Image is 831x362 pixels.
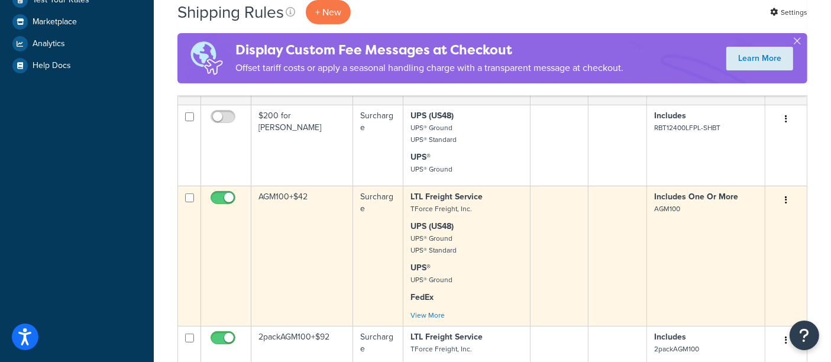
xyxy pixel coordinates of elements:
h1: Shipping Rules [177,1,284,24]
span: Analytics [33,39,65,49]
strong: UPS® [410,151,431,163]
small: UPS® Ground [410,164,452,174]
small: UPS® Ground UPS® Standard [410,122,457,145]
strong: LTL Freight Service [410,190,483,203]
button: Open Resource Center [790,321,819,350]
small: 2packAGM100 [654,344,699,354]
small: UPS® Ground [410,274,452,285]
td: AGM100+$42 [251,186,353,326]
strong: Includes [654,331,686,343]
strong: Includes [654,109,686,122]
strong: FedEx [410,291,434,303]
small: AGM100 [654,203,680,214]
span: Help Docs [33,61,71,71]
strong: UPS (US48) [410,109,454,122]
small: TForce Freight, Inc. [410,203,472,214]
a: Analytics [9,33,145,54]
a: View More [410,310,445,321]
small: UPS® Ground UPS® Standard [410,233,457,256]
strong: UPS® [410,261,431,274]
a: Learn More [726,47,793,70]
a: Help Docs [9,55,145,76]
strong: Includes One Or More [654,190,738,203]
small: RBT12400LFPL-SHBT [654,122,720,133]
img: duties-banner-06bc72dcb5fe05cb3f9472aba00be2ae8eb53ab6f0d8bb03d382ba314ac3c341.png [177,33,235,83]
td: Surcharge [353,186,403,326]
h4: Display Custom Fee Messages at Checkout [235,40,623,60]
a: Settings [770,4,807,21]
strong: LTL Freight Service [410,331,483,343]
span: Marketplace [33,17,77,27]
strong: UPS (US48) [410,220,454,232]
p: Offset tariff costs or apply a seasonal handling charge with a transparent message at checkout. [235,60,623,76]
td: $200 for [PERSON_NAME] [251,105,353,186]
td: Surcharge [353,105,403,186]
small: TForce Freight, Inc. [410,344,472,354]
a: Marketplace [9,11,145,33]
